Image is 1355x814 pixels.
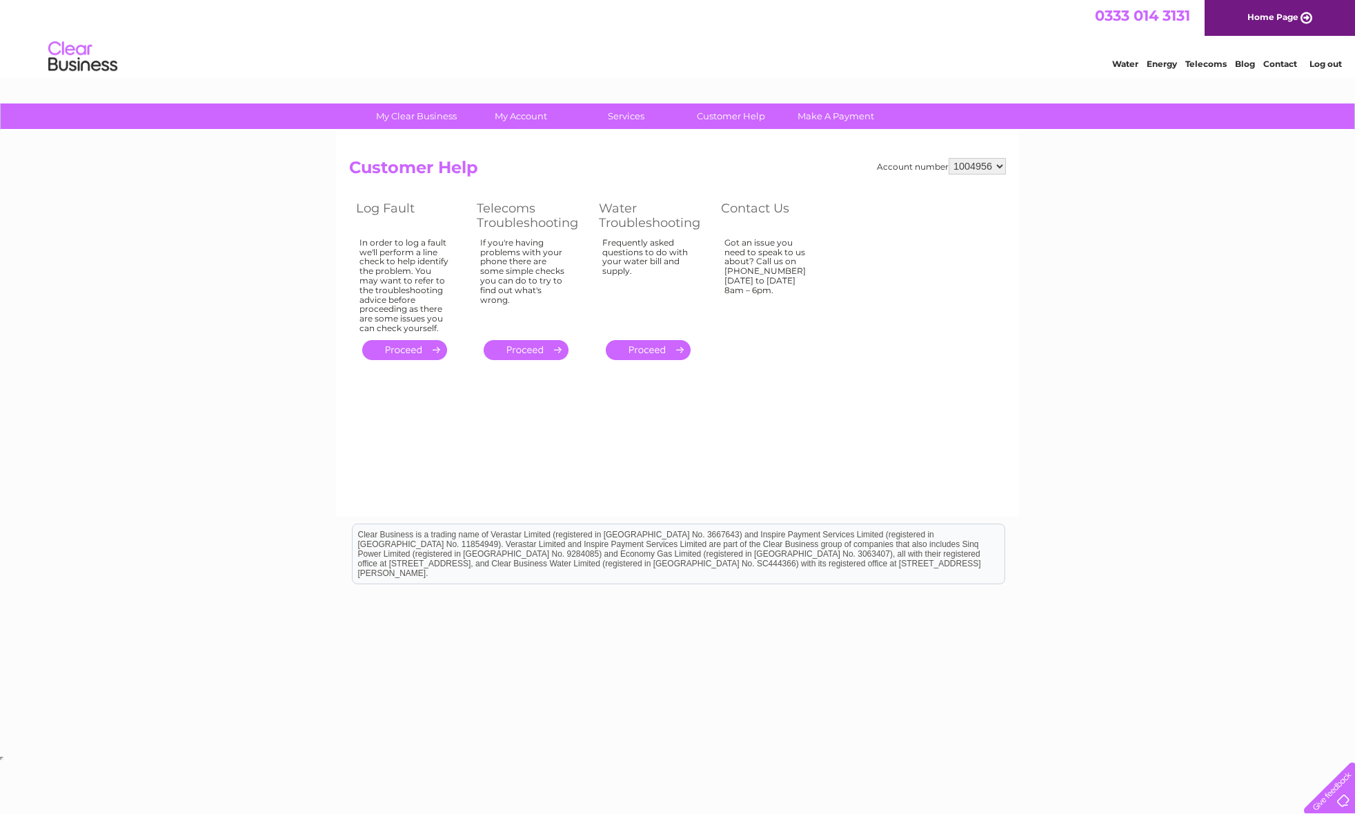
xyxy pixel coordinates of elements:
a: Customer Help [674,103,788,129]
div: In order to log a fault we'll perform a line check to help identify the problem. You may want to ... [359,238,449,333]
h2: Customer Help [349,158,1006,184]
a: . [606,340,691,360]
div: Clear Business is a trading name of Verastar Limited (registered in [GEOGRAPHIC_DATA] No. 3667643... [353,8,1005,67]
a: Make A Payment [779,103,893,129]
th: Log Fault [349,197,470,234]
img: logo.png [48,36,118,78]
div: Got an issue you need to speak to us about? Call us on [PHONE_NUMBER] [DATE] to [DATE] 8am – 6pm. [724,238,814,328]
a: Log out [1309,59,1342,69]
th: Water Troubleshooting [592,197,714,234]
a: . [362,340,447,360]
div: If you're having problems with your phone there are some simple checks you can do to try to find ... [480,238,571,328]
a: Water [1112,59,1138,69]
a: Energy [1147,59,1177,69]
div: Frequently asked questions to do with your water bill and supply. [602,238,693,328]
a: . [484,340,568,360]
th: Contact Us [714,197,835,234]
a: Telecoms [1185,59,1227,69]
a: Contact [1263,59,1297,69]
a: Services [569,103,683,129]
div: Account number [877,158,1006,175]
a: Blog [1235,59,1255,69]
a: My Clear Business [359,103,473,129]
th: Telecoms Troubleshooting [470,197,592,234]
a: 0333 014 3131 [1095,7,1190,24]
a: My Account [464,103,578,129]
